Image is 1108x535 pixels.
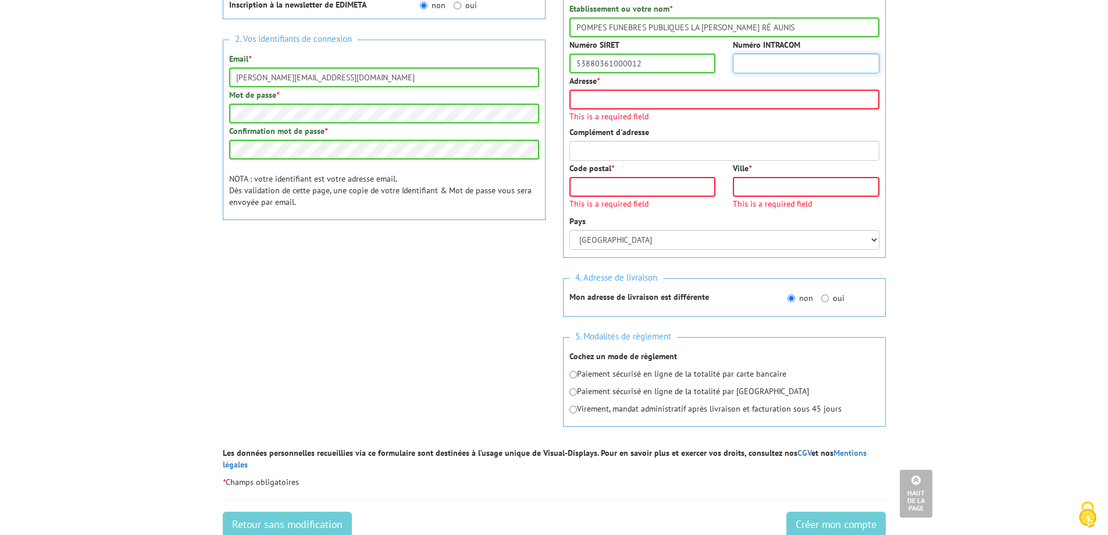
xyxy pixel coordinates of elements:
[1067,495,1108,535] button: Cookies (fenêtre modale)
[788,295,795,302] input: non
[569,3,672,15] label: Etablissement ou votre nom
[1073,500,1102,529] img: Cookies (fenêtre modale)
[223,448,867,470] strong: Les données personnelles recueillies via ce formulaire sont destinées à l’usage unique de Visual-...
[569,351,677,362] strong: Cochez un mode de règlement
[569,162,614,174] label: Code postal
[223,448,867,470] a: Mentions légales
[569,200,716,208] span: This is a required field
[229,89,279,101] label: Mot de passe
[569,112,879,121] span: This is a required field
[420,2,427,9] input: non
[569,292,709,302] strong: Mon adresse de livraison est différente
[733,200,879,208] span: This is a required field
[821,292,845,304] label: oui
[229,53,251,65] label: Email
[569,215,586,227] label: Pays
[569,270,663,286] span: 4. Adresse de livraison
[821,295,829,302] input: oui
[733,39,800,51] label: Numéro INTRACOM
[229,125,327,137] label: Confirmation mot de passe
[229,31,358,47] span: 2. Vos identifiants de connexion
[569,385,879,397] p: Paiement sécurisé en ligne de la totalité par [GEOGRAPHIC_DATA]
[797,448,811,458] a: CGV
[569,126,649,138] label: Complément d'adresse
[454,2,461,9] input: oui
[569,329,677,345] span: 5. Modalités de règlement
[569,39,619,51] label: Numéro SIRET
[223,240,400,286] iframe: reCAPTCHA
[569,368,879,380] p: Paiement sécurisé en ligne de la totalité par carte bancaire
[900,470,932,518] a: Haut de la page
[223,476,886,488] p: Champs obligatoires
[569,75,600,87] label: Adresse
[788,292,813,304] label: non
[733,162,751,174] label: Ville
[229,173,539,208] p: NOTA : votre identifiant est votre adresse email. Dès validation de cette page, une copie de votr...
[569,403,879,414] p: Virement, mandat administratif après livraison et facturation sous 45 jours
